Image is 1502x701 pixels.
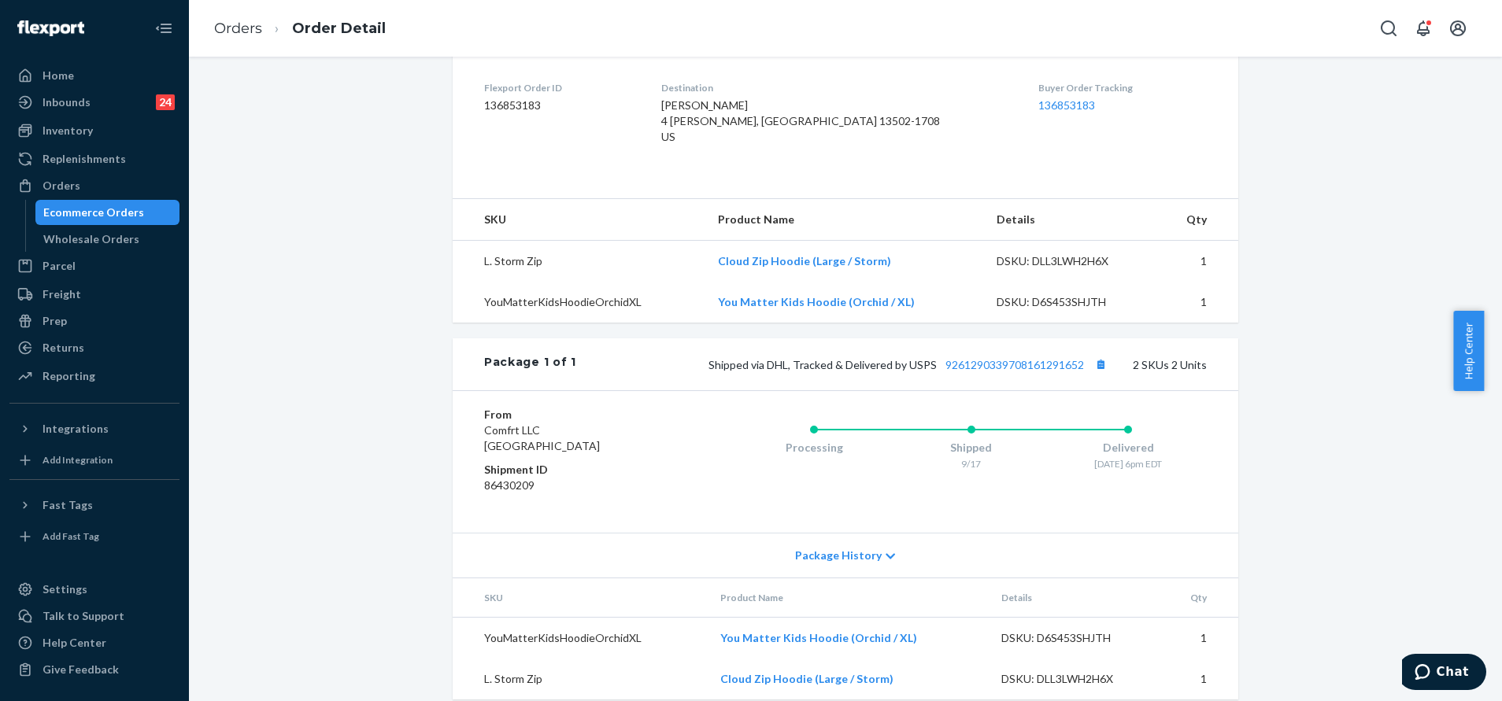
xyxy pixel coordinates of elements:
[1408,13,1439,44] button: Open notifications
[43,453,113,467] div: Add Integration
[484,462,672,478] dt: Shipment ID
[43,151,126,167] div: Replenishments
[9,308,179,334] a: Prep
[9,524,179,549] a: Add Fast Tag
[453,578,708,618] th: SKU
[17,20,84,36] img: Flexport logo
[576,354,1207,374] div: 2 SKUs 2 Units
[1453,311,1484,391] button: Help Center
[484,98,636,113] dd: 136853183
[9,146,179,172] a: Replenishments
[718,254,891,267] a: Cloud Zip Hoodie (Large / Storm)
[43,421,109,437] div: Integrations
[720,672,893,685] a: Cloud Zip Hoodie (Large / Storm)
[795,548,882,563] span: Package History
[9,577,179,602] a: Settings
[720,631,917,644] a: You Matter Kids Hoodie (Orchid / XL)
[1049,440,1207,456] div: Delivered
[214,20,262,37] a: Orders
[43,497,93,513] div: Fast Tags
[9,282,179,307] a: Freight
[43,340,84,356] div: Returns
[661,81,1014,94] dt: Destination
[997,253,1145,269] div: DSKU: DLL3LWH2H6X
[35,200,180,225] a: Ecommerce Orders
[43,178,80,194] div: Orders
[453,199,705,241] th: SKU
[9,118,179,143] a: Inventory
[484,407,672,422] dt: From
[1038,98,1095,112] a: 136853183
[718,295,915,308] a: You Matter Kids Hoodie (Orchid / XL)
[1373,13,1404,44] button: Open Search Box
[43,662,119,677] div: Give Feedback
[9,173,179,198] a: Orders
[292,20,386,37] a: Order Detail
[9,416,179,441] button: Integrations
[708,358,1111,371] span: Shipped via DHL, Tracked & Delivered by USPS
[484,423,600,452] span: Comfrt LLC [GEOGRAPHIC_DATA]
[484,354,576,374] div: Package 1 of 1
[9,363,179,389] a: Reporting
[484,478,672,493] dd: 86430209
[156,94,175,110] div: 24
[43,205,144,220] div: Ecommerce Orders
[43,368,95,384] div: Reporting
[1090,354,1111,374] button: Copy tracking number
[735,440,893,456] div: Processing
[43,94,91,110] div: Inbounds
[453,659,708,699] td: L. Storm Zip
[1001,671,1149,687] div: DSKU: DLL3LWH2H6X
[148,13,179,44] button: Close Navigation
[43,635,106,651] div: Help Center
[43,529,99,543] div: Add Fast Tag
[1157,241,1238,282] td: 1
[453,241,705,282] td: L. Storm Zip
[484,81,636,94] dt: Flexport Order ID
[9,90,179,115] a: Inbounds24
[9,63,179,88] a: Home
[1038,81,1207,94] dt: Buyer Order Tracking
[1001,630,1149,646] div: DSKU: D6S453SHJTH
[9,448,179,473] a: Add Integration
[43,286,81,302] div: Freight
[43,68,74,83] div: Home
[661,98,940,143] span: [PERSON_NAME] 4 [PERSON_NAME], [GEOGRAPHIC_DATA] 13502-1708 US
[43,123,93,138] div: Inventory
[1162,659,1238,699] td: 1
[997,294,1145,310] div: DSKU: D6S453SHJTH
[708,578,989,618] th: Product Name
[893,457,1050,470] div: 9/17
[9,335,179,360] a: Returns
[1157,199,1238,241] th: Qty
[893,440,1050,456] div: Shipped
[1049,457,1207,470] div: [DATE] 6pm EDT
[705,199,984,241] th: Product Name
[9,657,179,682] button: Give Feedback
[35,227,180,252] a: Wholesale Orders
[453,618,708,659] td: YouMatterKidsHoodieOrchidXL
[9,493,179,518] button: Fast Tags
[1442,13,1474,44] button: Open account menu
[9,630,179,655] a: Help Center
[9,603,179,629] button: Talk to Support
[202,6,398,52] ol: breadcrumbs
[989,578,1162,618] th: Details
[1162,618,1238,659] td: 1
[43,608,124,624] div: Talk to Support
[453,282,705,323] td: YouMatterKidsHoodieOrchidXL
[1162,578,1238,618] th: Qty
[984,199,1157,241] th: Details
[43,258,76,274] div: Parcel
[9,253,179,279] a: Parcel
[945,358,1084,371] a: 9261290339708161291652
[1402,654,1486,693] iframe: Opens a widget where you can chat to one of our agents
[1157,282,1238,323] td: 1
[43,581,87,597] div: Settings
[43,231,139,247] div: Wholesale Orders
[43,313,67,329] div: Prep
